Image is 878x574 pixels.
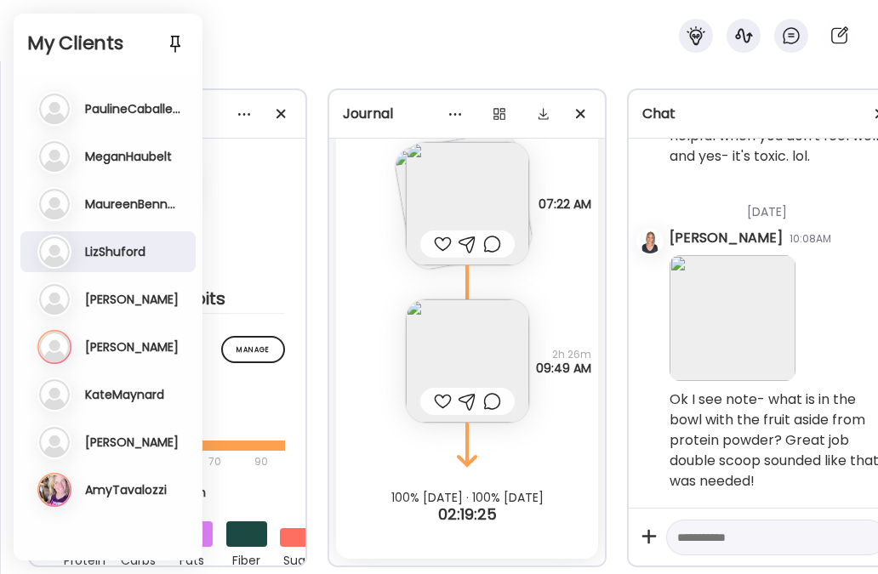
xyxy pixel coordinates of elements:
[343,104,591,124] div: Journal
[85,244,145,259] h3: LizShuford
[638,230,662,253] img: avatars%2FRVeVBoY4G9O2578DitMsgSKHquL2
[536,361,591,375] span: 09:49 AM
[85,101,180,117] h3: PaulineCaballero
[85,196,180,212] h3: MaureenBennett
[85,339,179,355] h3: [PERSON_NAME]
[27,31,189,56] h2: My Clients
[536,348,591,361] span: 2h 26m
[670,255,795,381] img: images%2Fb4ckvHTGZGXnYlnA4XB42lPq5xF2%2FHWuE5yYieF0QVuWGPNer%2F4cJXivqZMH2tuXxx3nuR_240
[85,482,167,497] h3: AmyTavalozzi
[329,504,605,525] div: 02:19:25
[85,387,164,402] h3: KateMaynard
[85,149,172,164] h3: MeganHaubelt
[280,547,321,571] div: sugar
[406,299,529,423] img: images%2Fb4ckvHTGZGXnYlnA4XB42lPq5xF2%2FHWuE5yYieF0QVuWGPNer%2F4cJXivqZMH2tuXxx3nuR_240
[790,231,831,247] div: 10:08AM
[85,435,179,450] h3: [PERSON_NAME]
[406,142,529,265] img: images%2Fb4ckvHTGZGXnYlnA4XB42lPq5xF2%2F3ExSa1I8Oyqcqu6sPkRZ%2FWbCrHGETZ8ZLiaGCX0BJ_240
[670,228,783,248] div: [PERSON_NAME]
[329,491,605,504] div: 100% [DATE] · 100% [DATE]
[226,547,267,571] div: fiber
[539,197,591,211] span: 07:22 AM
[85,292,179,307] h3: [PERSON_NAME]
[221,336,285,363] div: Manage
[253,452,270,472] div: 90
